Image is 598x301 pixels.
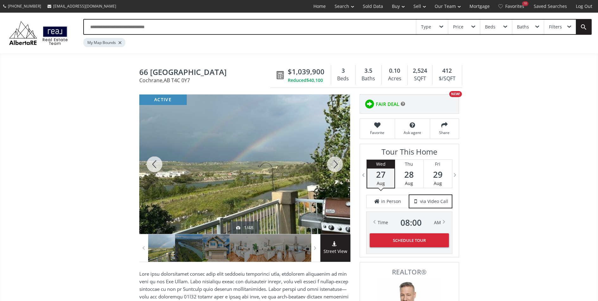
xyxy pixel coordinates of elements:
[363,130,392,135] span: Favorite
[367,269,452,275] span: REALTOR®
[453,25,463,29] div: Price
[367,160,394,169] div: Wed
[53,3,116,9] span: [EMAIL_ADDRESS][DOMAIN_NAME]
[405,180,413,186] span: Aug
[413,67,427,75] span: 2,524
[370,233,449,247] button: Schedule Tour
[385,67,404,75] div: 0.10
[236,224,253,231] div: 1/48
[424,160,452,169] div: Fri
[395,170,423,179] span: 28
[449,91,462,97] div: NEW!
[381,198,401,205] span: in Person
[306,77,323,83] span: $40,100
[517,25,529,29] div: Baths
[288,67,324,77] span: $1,039,900
[320,248,350,255] span: Street View
[367,170,394,179] span: 27
[359,67,378,75] div: 3.5
[420,198,448,205] span: via Video Call
[433,130,456,135] span: Share
[385,74,404,83] div: Acres
[436,74,458,83] div: $/SQFT
[334,74,352,83] div: Beds
[522,1,528,6] div: 18
[139,78,274,83] span: Cochrane , AB T4C 0Y7
[8,3,41,9] span: [PHONE_NUMBER]
[366,147,452,159] h3: Tour This Home
[288,77,324,83] div: Reduced
[83,38,125,47] div: My Map Bounds
[549,25,562,29] div: Filters
[398,130,427,135] span: Ask agent
[376,101,399,107] span: FAIR DEAL
[434,180,442,186] span: Aug
[395,160,423,169] div: Thu
[363,98,376,110] img: rating icon
[485,25,495,29] div: Beds
[334,67,352,75] div: 3
[139,68,274,78] span: 66 Riviera View
[44,0,119,12] a: [EMAIL_ADDRESS][DOMAIN_NAME]
[377,180,385,186] span: Aug
[400,218,422,227] span: 08 : 00
[139,95,187,105] div: active
[6,20,71,46] img: Logo
[436,67,458,75] div: 412
[421,25,431,29] div: Type
[139,95,350,234] div: 66 Riviera View Cochrane, AB T4C 0Y7 - Photo 1 of 48
[411,74,429,83] div: SQFT
[359,74,378,83] div: Baths
[424,170,452,179] span: 29
[378,218,441,227] div: Time AM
